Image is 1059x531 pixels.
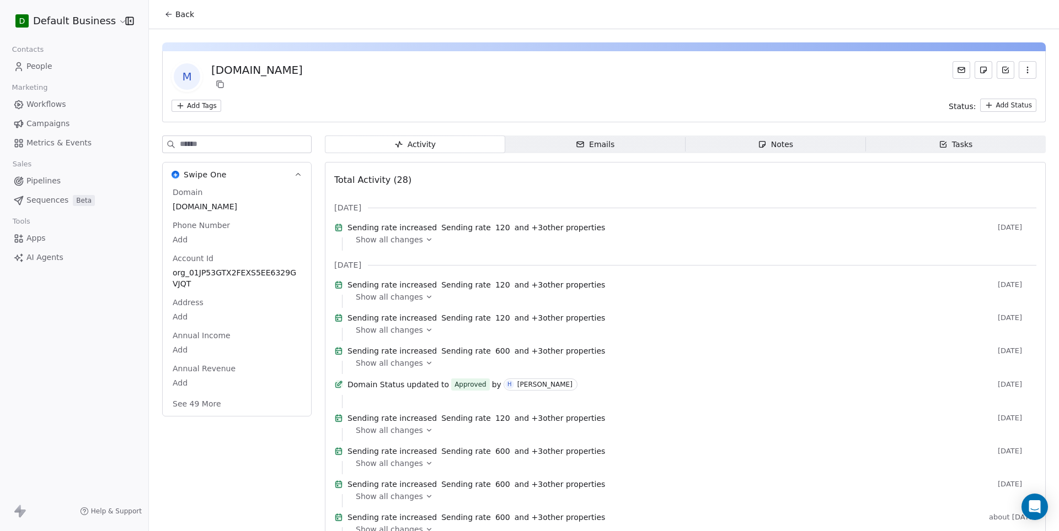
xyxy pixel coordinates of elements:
[515,413,606,424] span: and + 3 other properties
[173,344,301,355] span: Add
[495,279,510,290] span: 120
[347,446,437,457] span: Sending rate increased
[26,137,92,149] span: Metrics & Events
[495,446,510,457] span: 600
[211,62,303,78] div: [DOMAIN_NAME]
[517,381,573,388] div: [PERSON_NAME]
[7,79,52,96] span: Marketing
[998,346,1036,355] span: [DATE]
[347,512,437,523] span: Sending rate increased
[356,425,1029,436] a: Show all changes
[158,4,201,24] button: Back
[998,223,1036,232] span: [DATE]
[347,479,437,490] span: Sending rate increased
[9,191,140,209] a: SequencesBeta
[19,15,25,26] span: D
[998,313,1036,322] span: [DATE]
[492,379,501,390] span: by
[507,380,512,389] div: H
[334,175,411,185] span: Total Activity (28)
[91,507,142,516] span: Help & Support
[576,139,614,150] div: Emails
[407,379,449,390] span: updated to
[172,100,221,112] button: Add Tags
[515,446,606,457] span: and + 3 other properties
[80,507,142,516] a: Help & Support
[347,345,437,356] span: Sending rate increased
[495,512,510,523] span: 600
[356,324,1029,335] a: Show all changes
[441,479,491,490] span: Sending rate
[163,162,311,187] button: Swipe OneSwipe One
[26,175,61,187] span: Pipelines
[441,222,491,233] span: Sending rate
[9,57,140,75] a: People
[347,222,437,233] span: Sending rate increased
[163,187,311,416] div: Swipe OneSwipe One
[334,202,361,213] span: [DATE]
[998,480,1036,489] span: [DATE]
[998,447,1036,456] span: [DATE]
[170,363,238,374] span: Annual Revenue
[356,458,1029,469] a: Show all changes
[495,312,510,323] span: 120
[356,291,1029,302] a: Show all changes
[334,259,361,270] span: [DATE]
[9,115,140,133] a: Campaigns
[170,253,216,264] span: Account Id
[9,248,140,267] a: AI Agents
[515,479,606,490] span: and + 3 other properties
[73,195,95,206] span: Beta
[495,413,510,424] span: 120
[356,425,423,436] span: Show all changes
[441,312,491,323] span: Sending rate
[495,345,510,356] span: 600
[173,311,301,322] span: Add
[454,379,486,390] div: Approved
[356,234,1029,245] a: Show all changes
[26,252,63,263] span: AI Agents
[173,267,301,289] span: org_01JP53GTX2FEXS5EE6329GVJQT
[356,491,423,502] span: Show all changes
[939,139,973,150] div: Tasks
[170,187,205,198] span: Domain
[347,379,404,390] span: Domain Status
[980,99,1036,112] button: Add Status
[175,9,194,20] span: Back
[495,222,510,233] span: 120
[33,14,116,28] span: Default Business
[7,41,49,58] span: Contacts
[441,279,491,290] span: Sending rate
[495,479,510,490] span: 600
[26,118,69,129] span: Campaigns
[170,220,232,231] span: Phone Number
[26,232,46,244] span: Apps
[170,330,233,341] span: Annual Income
[184,169,227,180] span: Swipe One
[949,101,976,112] span: Status:
[515,222,606,233] span: and + 3 other properties
[441,512,491,523] span: Sending rate
[356,324,423,335] span: Show all changes
[13,12,117,30] button: DDefault Business
[356,357,423,369] span: Show all changes
[8,213,35,230] span: Tools
[441,345,491,356] span: Sending rate
[347,413,437,424] span: Sending rate increased
[515,279,606,290] span: and + 3 other properties
[515,512,606,523] span: and + 3 other properties
[9,172,140,190] a: Pipelines
[758,139,793,150] div: Notes
[173,377,301,388] span: Add
[989,513,1036,522] span: about [DATE]
[515,312,606,323] span: and + 3 other properties
[356,491,1029,502] a: Show all changes
[356,291,423,302] span: Show all changes
[356,458,423,469] span: Show all changes
[1021,494,1048,520] div: Open Intercom Messenger
[173,201,301,212] span: [DOMAIN_NAME]
[347,312,437,323] span: Sending rate increased
[441,446,491,457] span: Sending rate
[26,99,66,110] span: Workflows
[173,234,301,245] span: Add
